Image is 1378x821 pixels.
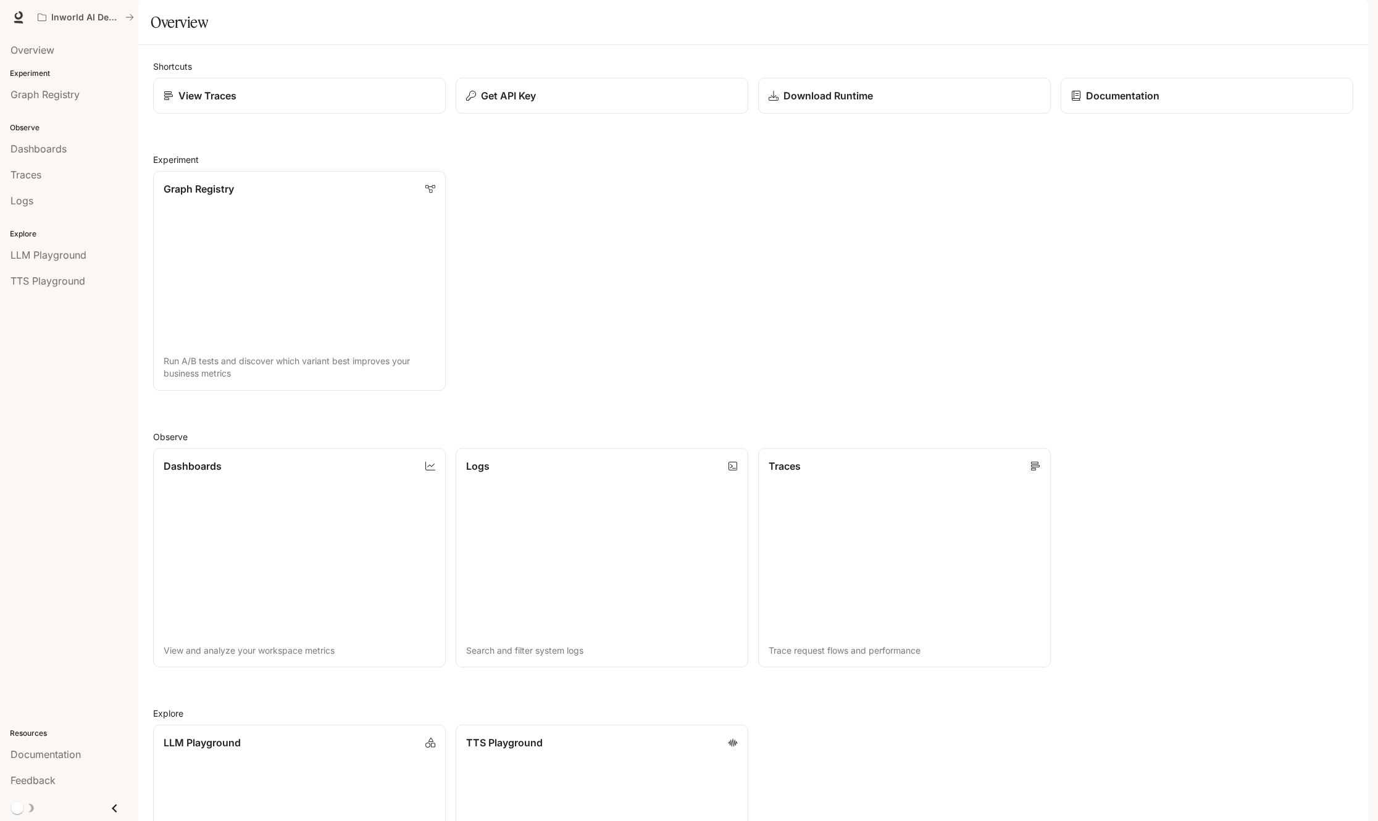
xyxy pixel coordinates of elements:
p: Traces [769,459,801,473]
p: Download Runtime [783,88,873,103]
a: DashboardsView and analyze your workspace metrics [153,448,446,668]
h2: Explore [153,707,1353,720]
p: Logs [466,459,490,473]
p: Graph Registry [164,181,234,196]
p: Documentation [1086,88,1159,103]
p: TTS Playground [466,735,543,750]
h1: Overview [151,10,208,35]
p: LLM Playground [164,735,241,750]
p: View and analyze your workspace metrics [164,644,435,657]
a: View Traces [153,78,446,114]
a: LogsSearch and filter system logs [456,448,748,668]
a: Download Runtime [758,78,1051,114]
h2: Observe [153,430,1353,443]
p: Get API Key [481,88,536,103]
p: Inworld AI Demos [51,12,120,23]
button: Get API Key [456,78,748,114]
h2: Shortcuts [153,60,1353,73]
p: View Traces [178,88,236,103]
a: Documentation [1061,78,1353,114]
a: TracesTrace request flows and performance [758,448,1051,668]
a: Graph RegistryRun A/B tests and discover which variant best improves your business metrics [153,171,446,391]
p: Run A/B tests and discover which variant best improves your business metrics [164,355,435,380]
p: Dashboards [164,459,222,473]
button: All workspaces [32,5,140,30]
p: Trace request flows and performance [769,644,1040,657]
p: Search and filter system logs [466,644,738,657]
h2: Experiment [153,153,1353,166]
